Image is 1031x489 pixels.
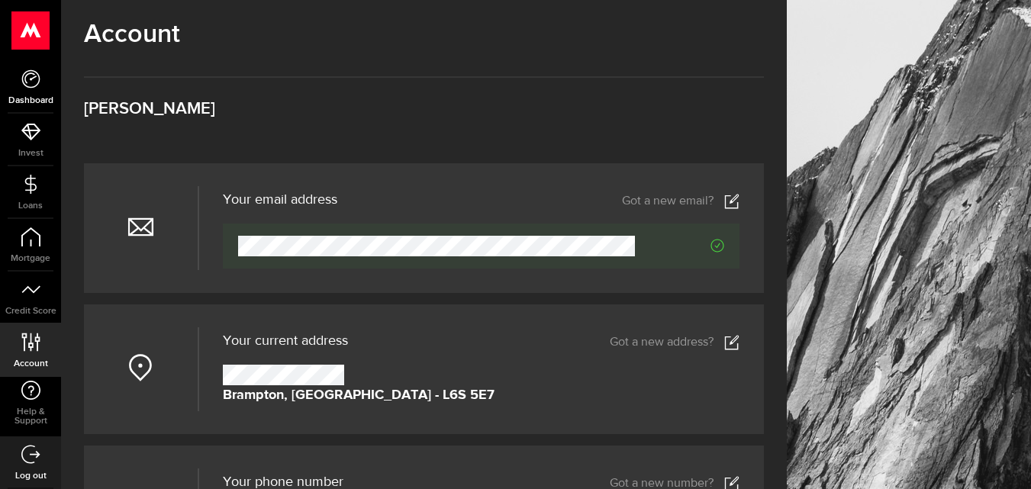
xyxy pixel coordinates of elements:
[223,475,343,489] h3: Your phone number
[610,335,739,350] a: Got a new address?
[223,385,495,406] strong: Brampton, [GEOGRAPHIC_DATA] - L6S 5E7
[223,193,337,207] h3: Your email address
[84,101,764,117] h3: [PERSON_NAME]
[84,19,764,50] h1: Account
[223,334,348,348] span: Your current address
[622,194,739,209] a: Got a new email?
[12,6,58,52] button: Open LiveChat chat widget
[635,239,724,253] span: Verified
